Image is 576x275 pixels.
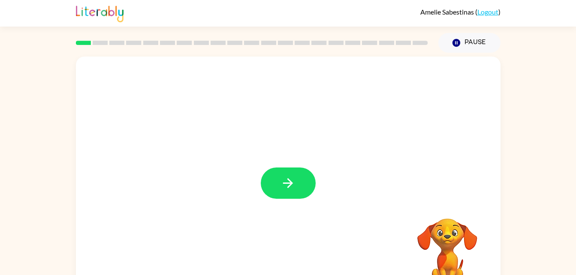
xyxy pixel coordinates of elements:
[420,8,501,16] div: ( )
[438,33,501,53] button: Pause
[477,8,498,16] a: Logout
[76,3,124,22] img: Literably
[420,8,475,16] span: Amelie Sabestinas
